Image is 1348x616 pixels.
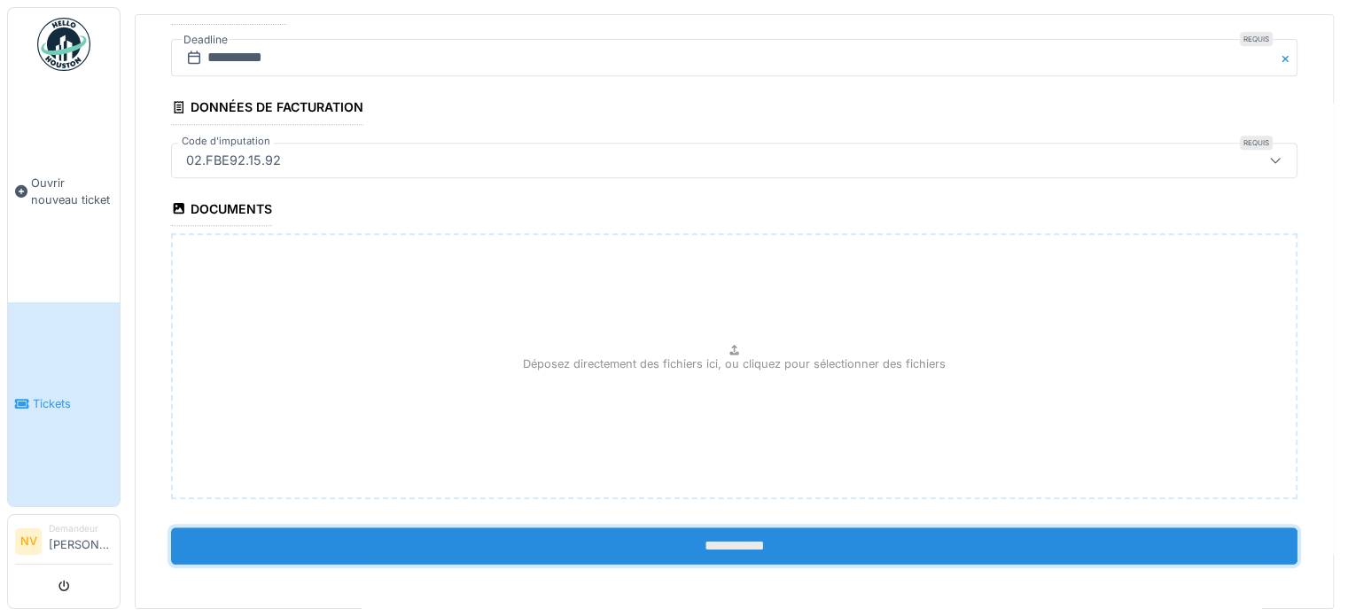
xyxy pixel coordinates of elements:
a: Tickets [8,302,120,507]
a: Ouvrir nouveau ticket [8,81,120,302]
a: NV Demandeur[PERSON_NAME] [15,522,113,565]
span: Ouvrir nouveau ticket [31,175,113,208]
label: Deadline [182,30,230,50]
p: Déposez directement des fichiers ici, ou cliquez pour sélectionner des fichiers [523,355,946,372]
img: Badge_color-CXgf-gQk.svg [37,18,90,71]
div: Demandeur [49,522,113,535]
li: NV [15,528,42,555]
button: Close [1278,39,1297,76]
span: Tickets [33,395,113,412]
div: 02.FBE92.15.92 [179,151,288,170]
label: Code d'imputation [178,134,274,149]
div: Requis [1240,32,1273,46]
div: Documents [171,196,272,226]
div: Requis [1240,136,1273,150]
div: Données de facturation [171,94,363,124]
li: [PERSON_NAME] [49,522,113,560]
